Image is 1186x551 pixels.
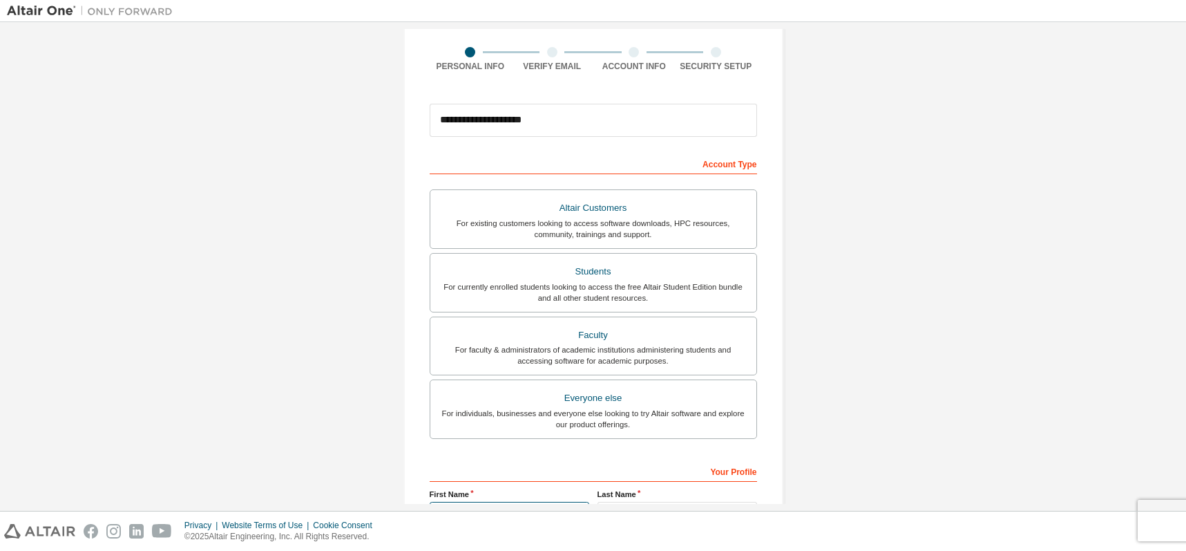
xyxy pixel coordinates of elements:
img: altair_logo.svg [4,524,75,539]
p: © 2025 Altair Engineering, Inc. All Rights Reserved. [184,531,381,543]
div: Altair Customers [439,198,748,218]
label: First Name [430,489,589,500]
label: Last Name [597,489,757,500]
div: Faculty [439,326,748,345]
div: Privacy [184,520,222,531]
div: Website Terms of Use [222,520,313,531]
div: For individuals, businesses and everyone else looking to try Altair software and explore our prod... [439,408,748,430]
div: Personal Info [430,61,512,72]
div: Account Info [593,61,676,72]
div: For existing customers looking to access software downloads, HPC resources, community, trainings ... [439,218,748,240]
div: Security Setup [675,61,757,72]
img: instagram.svg [106,524,121,539]
div: Your Profile [430,460,757,482]
div: Everyone else [439,389,748,408]
div: Account Type [430,152,757,174]
img: linkedin.svg [129,524,144,539]
div: For currently enrolled students looking to access the free Altair Student Edition bundle and all ... [439,281,748,303]
div: For faculty & administrators of academic institutions administering students and accessing softwa... [439,344,748,366]
div: Students [439,262,748,281]
div: Cookie Consent [313,520,380,531]
div: Verify Email [511,61,593,72]
img: Altair One [7,4,180,18]
img: youtube.svg [152,524,172,539]
img: facebook.svg [84,524,98,539]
